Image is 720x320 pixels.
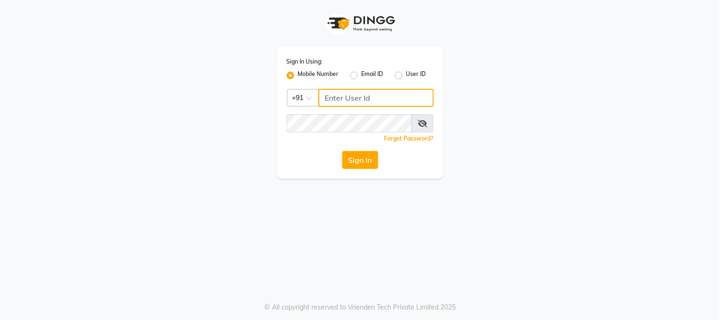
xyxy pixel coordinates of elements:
button: Sign In [342,151,378,169]
input: Username [318,89,434,107]
input: Username [287,114,412,132]
label: User ID [406,70,426,81]
img: logo1.svg [322,9,398,38]
label: Email ID [362,70,383,81]
label: Sign In Using: [287,57,323,66]
label: Mobile Number [298,70,339,81]
a: Forgot Password? [384,135,434,142]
